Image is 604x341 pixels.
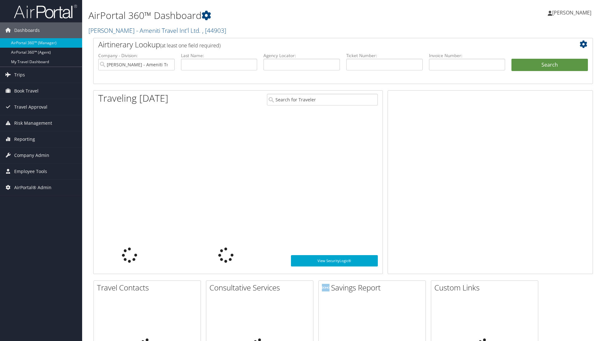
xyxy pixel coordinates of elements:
[88,26,226,35] a: [PERSON_NAME] - Ameniti Travel Int'l Ltd.
[98,92,168,105] h1: Traveling [DATE]
[14,4,77,19] img: airportal-logo.png
[14,83,39,99] span: Book Travel
[98,52,175,59] label: Company - Division:
[263,52,340,59] label: Agency Locator:
[160,42,220,49] span: (at least one field required)
[14,115,52,131] span: Risk Management
[291,255,378,266] a: View SecurityLogic®
[434,282,538,293] h2: Custom Links
[322,282,426,293] h2: Savings Report
[14,180,51,195] span: AirPortal® Admin
[202,26,226,35] span: , [ 44903 ]
[511,59,588,71] button: Search
[14,164,47,179] span: Employee Tools
[98,39,546,50] h2: Airtinerary Lookup
[209,282,313,293] h2: Consultative Services
[14,99,47,115] span: Travel Approval
[322,284,329,291] img: domo-logo.png
[14,147,49,163] span: Company Admin
[14,131,35,147] span: Reporting
[97,282,201,293] h2: Travel Contacts
[548,3,598,22] a: [PERSON_NAME]
[552,9,591,16] span: [PERSON_NAME]
[346,52,423,59] label: Ticket Number:
[14,22,40,38] span: Dashboards
[267,94,378,105] input: Search for Traveler
[429,52,505,59] label: Invoice Number:
[14,67,25,83] span: Trips
[88,9,428,22] h1: AirPortal 360™ Dashboard
[181,52,257,59] label: Last Name:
